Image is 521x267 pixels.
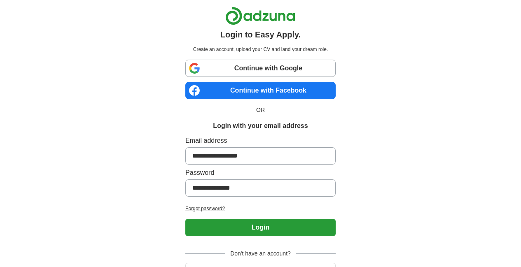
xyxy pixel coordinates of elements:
h1: Login with your email address [213,121,308,131]
button: Login [185,219,336,236]
a: Continue with Google [185,60,336,77]
label: Email address [185,136,336,146]
img: Adzuna logo [225,7,295,25]
span: Don't have an account? [225,249,296,258]
a: Forgot password? [185,205,336,212]
p: Create an account, upload your CV and land your dream role. [187,46,334,53]
span: OR [251,106,270,114]
label: Password [185,168,336,178]
h1: Login to Easy Apply. [220,28,301,41]
a: Continue with Facebook [185,82,336,99]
